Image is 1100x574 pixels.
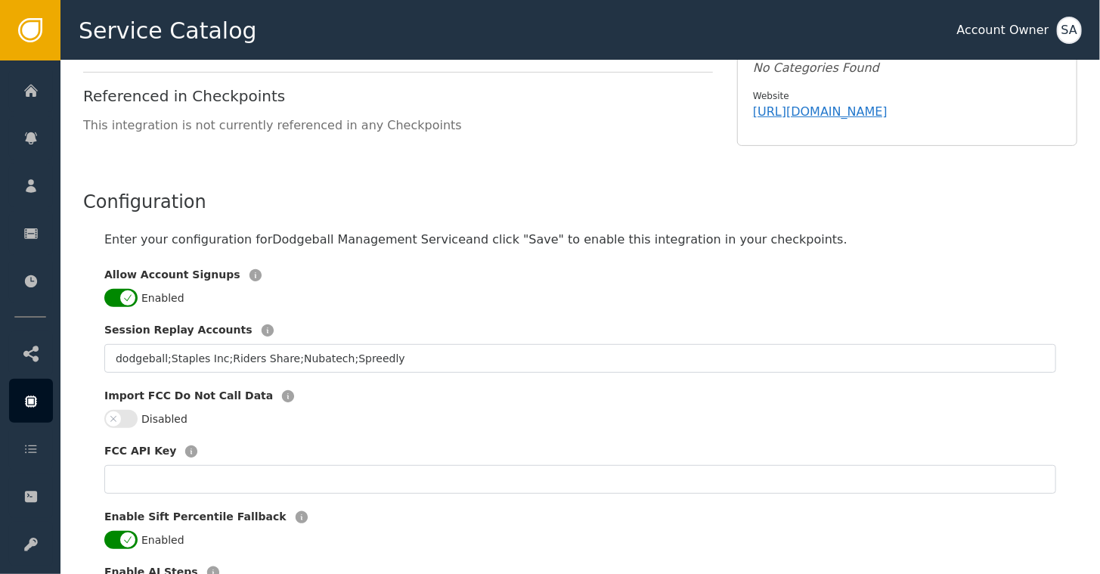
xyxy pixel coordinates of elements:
label: Enabled [141,532,184,548]
label: FCC API Key [104,443,176,459]
label: Disabled [141,411,187,427]
div: Referenced in Checkpoints [83,85,713,107]
span: Service Catalog [79,14,257,48]
button: SA [1057,17,1082,44]
div: Enter your configuration for Dodgeball Management Service and click "Save" to enable this integra... [104,231,1056,249]
label: Import FCC Do Not Call Data [104,388,273,404]
div: Configuration [83,188,1077,216]
a: [URL][DOMAIN_NAME] [753,104,888,119]
label: Session Replay Accounts [104,322,253,338]
label: Enabled [141,290,184,306]
div: Website [753,89,1061,103]
div: No Categories Found [753,59,1061,77]
label: Allow Account Signups [104,267,240,283]
div: This integration is not currently referenced in any Checkpoints [83,116,713,135]
div: Account Owner [957,21,1049,39]
label: Enable Sift Percentile Fallback [104,509,287,525]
